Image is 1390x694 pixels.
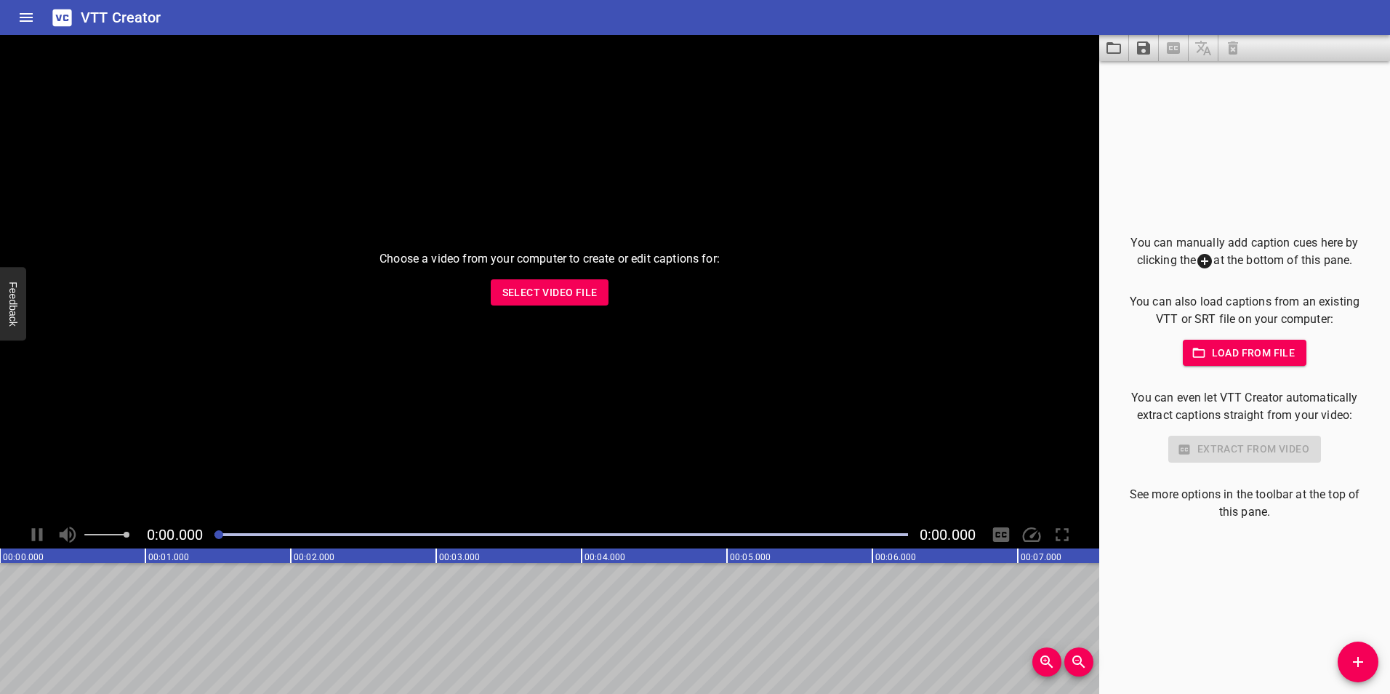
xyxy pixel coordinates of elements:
[1194,344,1295,362] span: Load from file
[1105,39,1122,57] svg: Load captions from file
[1338,642,1378,682] button: Add Cue
[502,284,598,302] span: Select Video File
[1032,647,1061,677] button: Zoom In
[1021,552,1061,562] text: 00:07.000
[147,526,203,543] span: Current Time
[1099,35,1129,61] button: Load captions from file
[491,279,609,306] button: Select Video File
[1018,521,1045,549] div: Playback Speed
[1189,35,1218,61] span: Add some captions below, then you can translate them.
[730,552,771,562] text: 00:05.000
[1122,486,1367,521] p: See more options in the toolbar at the top of this pane.
[1048,521,1076,549] div: Toggle Full Screen
[1122,293,1367,328] p: You can also load captions from an existing VTT or SRT file on your computer:
[875,552,916,562] text: 00:06.000
[1122,436,1367,463] div: Select a video in the pane to the left to use this feature
[1159,35,1189,61] span: Select a video in the pane to the left, then you can automatically extract captions.
[1129,35,1159,61] button: Save captions to file
[1122,234,1367,270] p: You can manually add caption cues here by clicking the at the bottom of this pane.
[439,552,480,562] text: 00:03.000
[148,552,189,562] text: 00:01.000
[1183,340,1307,367] button: Load from file
[1064,647,1093,677] button: Zoom Out
[379,250,720,268] p: Choose a video from your computer to create or edit captions for:
[1122,389,1367,424] p: You can even let VTT Creator automatically extract captions straight from your video:
[3,552,44,562] text: 00:00.000
[920,526,976,543] span: Video Duration
[584,552,625,562] text: 00:04.000
[294,552,334,562] text: 00:02.000
[214,533,908,536] div: Play progress
[81,6,161,29] h6: VTT Creator
[1135,39,1152,57] svg: Save captions to file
